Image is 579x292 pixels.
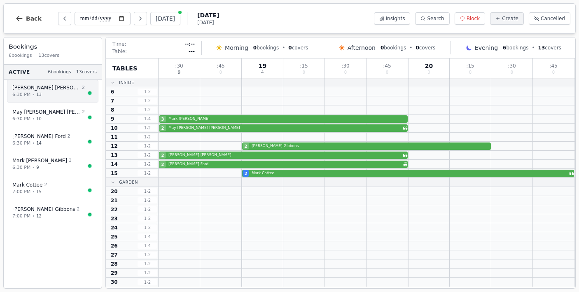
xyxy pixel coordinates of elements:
span: 13 covers [39,52,59,59]
span: : 45 [549,63,557,68]
span: 6:30 PM [12,116,30,123]
button: [PERSON_NAME] [PERSON_NAME]26:30 PM•13 [7,80,98,103]
button: May [PERSON_NAME] [PERSON_NAME]26:30 PM•10 [7,104,98,127]
span: : 45 [383,63,391,68]
span: 0 [427,70,430,75]
span: 25 [111,234,118,240]
span: 2 [161,161,164,168]
span: [PERSON_NAME] [PERSON_NAME] [12,84,80,91]
span: 13 covers [76,69,97,76]
span: 13 [538,45,545,51]
span: 1 - 4 [138,116,157,122]
span: • [32,164,35,171]
span: 3 [161,116,164,122]
span: 0 [253,45,257,51]
span: Inside [119,79,134,86]
span: 9 [178,70,180,75]
span: 23 [111,215,118,222]
span: Mark [PERSON_NAME] [168,116,408,122]
span: 2 [77,206,80,213]
span: 11 [111,134,118,140]
span: 2 [82,84,85,91]
span: 9 [111,116,114,122]
span: 2 [82,109,85,116]
span: bookings [381,44,406,51]
span: 13 [111,152,118,159]
span: 7:00 PM [12,213,30,220]
span: • [32,116,35,122]
span: 21 [111,197,118,204]
span: [PERSON_NAME] [PERSON_NAME] [168,152,401,158]
span: • [532,44,535,51]
span: 1 - 2 [138,107,157,113]
span: Active [9,69,30,75]
span: 6:30 PM [12,164,30,171]
span: 2 [161,152,164,159]
button: Cancelled [529,12,570,25]
span: 13 [36,91,42,98]
span: 7 [111,98,114,104]
span: 0 [303,70,305,75]
span: 0 [344,70,347,75]
span: Mark Cottee [252,171,567,176]
span: Mark Cottee [12,182,42,188]
span: 24 [111,224,118,231]
span: 29 [111,270,118,276]
span: : 45 [217,63,224,68]
span: [PERSON_NAME] Ford [12,133,66,140]
span: [PERSON_NAME] Gibbons [252,143,491,149]
span: Time: [112,41,126,47]
span: Table: [112,48,127,55]
span: : 15 [466,63,474,68]
span: 26 [111,243,118,249]
span: 22 [111,206,118,213]
span: 7:00 PM [12,189,30,196]
span: 1 - 2 [138,224,157,231]
span: 8 [111,107,114,113]
span: 0 [469,70,472,75]
span: 1 - 2 [138,261,157,267]
span: 1 - 2 [138,197,157,203]
button: Insights [374,12,411,25]
span: Back [26,16,42,21]
span: [DATE] [197,11,219,19]
span: • [32,213,35,219]
span: covers [416,44,435,51]
span: 4 [261,70,264,75]
button: Next day [134,12,147,25]
span: 1 - 2 [138,279,157,285]
span: 14 [111,161,118,168]
span: 1 - 2 [138,270,157,276]
span: May [PERSON_NAME] [PERSON_NAME] [12,109,80,115]
svg: Customer message [403,153,408,158]
span: 6 bookings [48,69,71,76]
span: 1 - 2 [138,98,157,104]
span: 0 [511,70,513,75]
button: Create [490,12,524,25]
span: 0 [552,70,555,75]
button: Back [9,9,48,28]
span: • [32,140,35,146]
span: [DATE] [197,19,219,26]
span: covers [538,44,561,51]
span: May [PERSON_NAME] [PERSON_NAME] [168,125,401,131]
span: 0 [416,45,419,51]
svg: Customer message [403,126,408,131]
span: Insights [386,15,405,22]
button: Mark Cottee27:00 PM•15 [7,177,98,200]
span: 20 [111,188,118,195]
h3: Bookings [9,42,97,51]
span: 12 [111,143,118,150]
span: 2 [245,143,247,150]
span: 2 [68,133,70,140]
span: 14 [36,140,42,146]
span: 6 [111,89,114,95]
span: 0 [381,45,384,51]
button: Search [415,12,449,25]
span: 1 - 2 [138,134,157,140]
span: 2 [161,125,164,131]
span: 6 bookings [9,52,32,59]
span: • [32,189,35,195]
span: bookings [253,44,279,51]
span: 10 [111,125,118,131]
